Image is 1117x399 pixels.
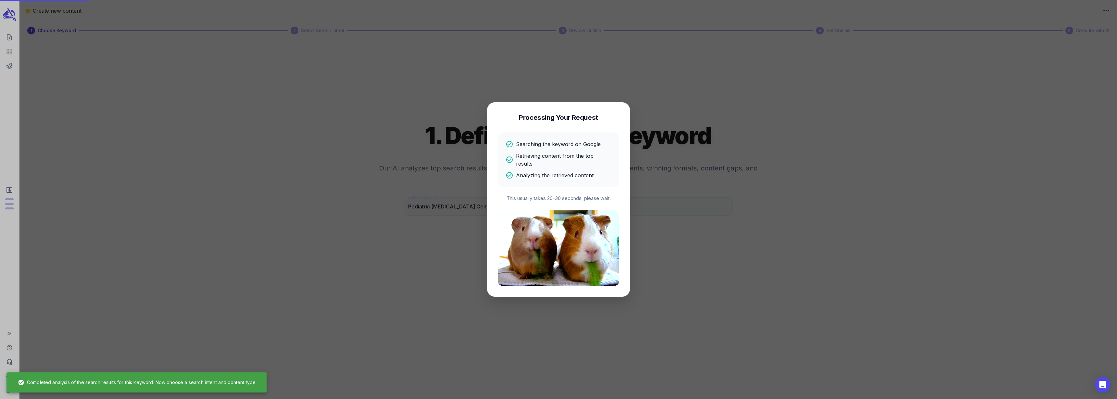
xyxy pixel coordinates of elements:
h4: Processing Your Request [519,113,598,122]
p: Analyzing the retrieved content [516,171,594,179]
p: Retrieving content from the top results [516,152,611,168]
div: Completed analysis of the search results for this keyword. Now choose a search intent and content... [13,374,261,391]
p: This usually takes 20-30 seconds, please wait. [498,195,619,202]
p: Searching the keyword on Google [516,140,601,148]
div: Open Intercom Messenger [1095,377,1111,393]
img: Processing animation [498,210,619,286]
